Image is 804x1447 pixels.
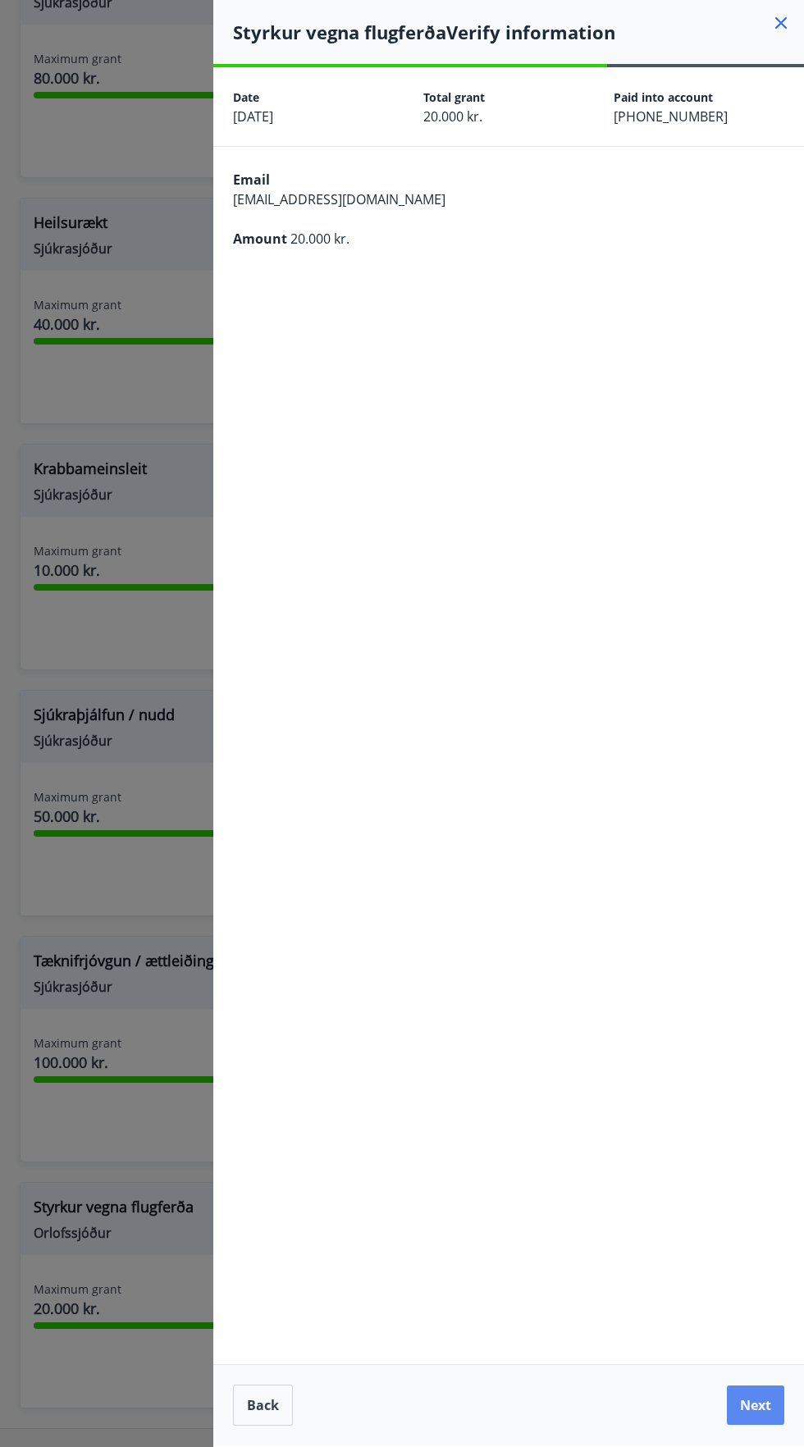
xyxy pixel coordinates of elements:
[233,1385,293,1426] button: Back
[233,89,259,105] span: Date
[614,107,728,126] span: [PHONE_NUMBER]
[233,171,270,189] span: Email
[233,20,804,44] h4: Styrkur vegna flugferða Verify information
[233,107,273,126] span: [DATE]
[233,230,287,248] span: Amount
[290,230,349,248] span: 20.000 kr.
[614,89,713,105] span: Paid into account
[423,107,482,126] span: 20.000 kr.
[727,1385,784,1425] button: Next
[423,89,485,105] span: Total grant
[233,190,445,208] span: [EMAIL_ADDRESS][DOMAIN_NAME]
